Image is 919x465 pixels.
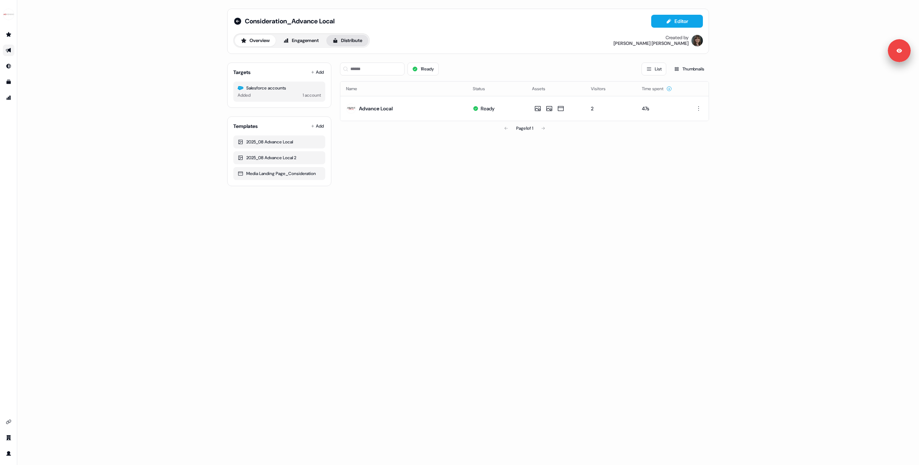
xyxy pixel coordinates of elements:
button: 1Ready [407,63,439,75]
a: Go to templates [3,76,14,88]
th: Assets [526,82,586,96]
a: Go to team [3,432,14,443]
div: 2025_08 Advance Local 2 [238,154,321,161]
a: Go to attribution [3,92,14,103]
button: Thumbnails [669,63,709,75]
a: Go to outbound experience [3,45,14,56]
div: Media Landing Page_Consideration [238,170,321,177]
div: Page 1 of 1 [516,125,533,132]
div: Added [238,92,251,99]
button: Engagement [277,35,325,46]
div: Templates [233,123,258,130]
a: Go to integrations [3,416,14,428]
button: List [642,63,666,75]
div: Created by [666,35,689,41]
img: Michaela [691,35,703,46]
div: 2025_08 Advance Local [238,138,321,146]
button: Status [473,82,494,95]
button: Overview [235,35,276,46]
a: Go to prospects [3,29,14,40]
button: Add [309,121,325,131]
div: 47s [642,105,679,112]
a: Editor [651,18,703,26]
a: Go to Inbound [3,60,14,72]
div: 2 [591,105,630,112]
button: Editor [651,15,703,28]
div: 1 account [303,92,321,99]
div: Salesforce accounts [238,84,321,92]
div: Advance Local [359,105,393,112]
button: Visitors [591,82,614,95]
div: [PERSON_NAME] [PERSON_NAME] [614,41,689,46]
div: Targets [233,69,251,76]
button: Name [346,82,366,95]
button: Add [309,67,325,77]
span: Consideration_Advance Local [245,17,335,26]
a: Go to profile [3,448,14,459]
button: Distribute [326,35,368,46]
button: Time spent [642,82,672,95]
div: Ready [481,105,495,112]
